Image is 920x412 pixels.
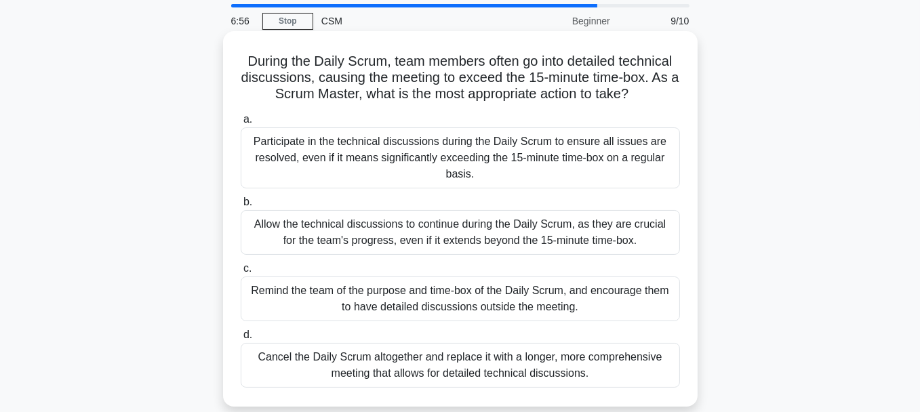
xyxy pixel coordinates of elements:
span: a. [243,113,252,125]
h5: During the Daily Scrum, team members often go into detailed technical discussions, causing the me... [239,53,681,103]
div: CSM [313,7,500,35]
span: b. [243,196,252,207]
div: Remind the team of the purpose and time-box of the Daily Scrum, and encourage them to have detail... [241,276,680,321]
span: c. [243,262,252,274]
div: 6:56 [223,7,262,35]
div: Allow the technical discussions to continue during the Daily Scrum, as they are crucial for the t... [241,210,680,255]
div: Cancel the Daily Scrum altogether and replace it with a longer, more comprehensive meeting that a... [241,343,680,388]
div: Beginner [500,7,618,35]
div: Participate in the technical discussions during the Daily Scrum to ensure all issues are resolved... [241,127,680,188]
div: 9/10 [618,7,698,35]
a: Stop [262,13,313,30]
span: d. [243,329,252,340]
